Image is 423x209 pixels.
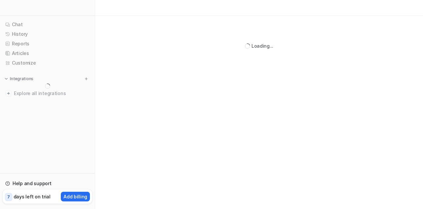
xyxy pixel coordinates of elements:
a: Customize [3,58,92,68]
p: Integrations [10,76,33,81]
button: Integrations [3,76,35,82]
div: Loading... [251,42,273,49]
img: menu_add.svg [84,77,89,81]
p: days left on trial [14,193,51,200]
span: Explore all integrations [14,88,90,99]
a: Articles [3,49,92,58]
a: Explore all integrations [3,89,92,98]
a: Help and support [3,179,92,188]
a: History [3,29,92,39]
img: expand menu [4,77,9,81]
button: Add billing [61,192,90,201]
img: explore all integrations [5,90,12,97]
p: Add billing [63,193,87,200]
a: Chat [3,20,92,29]
p: 7 [7,194,10,200]
a: Reports [3,39,92,48]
